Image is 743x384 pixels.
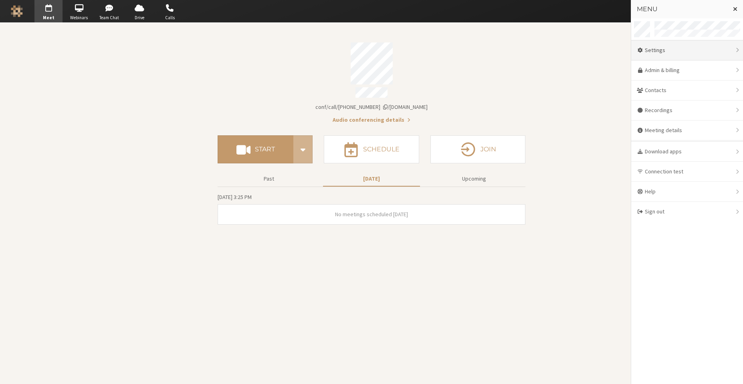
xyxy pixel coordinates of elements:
span: Webinars [65,14,93,21]
div: Sign out [631,202,743,221]
span: No meetings scheduled [DATE] [335,211,408,218]
span: Meet [34,14,63,21]
h4: Schedule [363,146,400,153]
span: Team Chat [95,14,123,21]
button: Audio conferencing details [333,116,410,124]
h3: Menu [637,6,726,13]
button: Upcoming [426,172,523,186]
button: Start [218,135,293,163]
button: [DATE] [323,172,420,186]
div: Connection test [631,162,743,182]
button: Past [220,172,317,186]
iframe: Chat [723,363,737,378]
div: Recordings [631,101,743,121]
section: Account details [218,37,525,124]
span: Drive [125,14,153,21]
a: Admin & billing [631,60,743,80]
button: Copy my meeting room linkCopy my meeting room link [315,103,428,111]
div: Download apps [631,142,743,162]
h4: Join [481,146,496,153]
span: Copy my meeting room link [315,103,428,111]
div: Help [631,182,743,202]
span: [DATE] 3:25 PM [218,193,252,201]
section: Today's Meetings [218,193,525,225]
button: Schedule [324,135,419,163]
div: Meeting details [631,121,743,141]
div: Start conference options [293,135,313,163]
span: Calls [156,14,184,21]
div: Settings [631,40,743,60]
div: Contacts [631,80,743,101]
h4: Start [255,146,275,153]
img: Iotum [11,5,23,17]
button: Join [430,135,525,163]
